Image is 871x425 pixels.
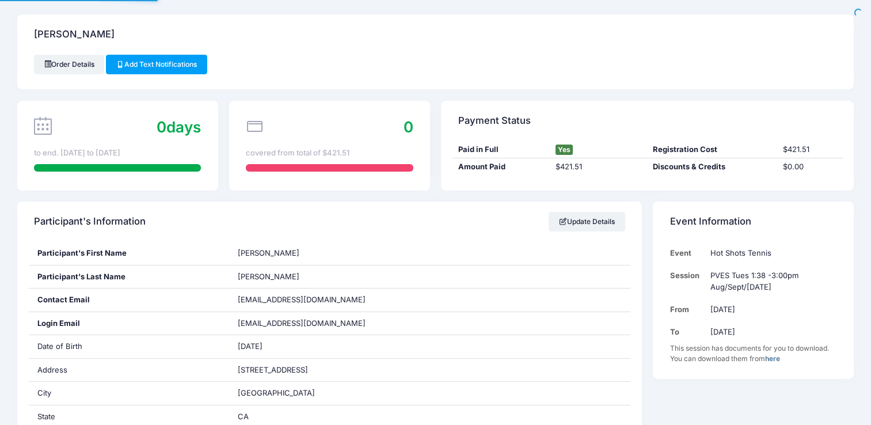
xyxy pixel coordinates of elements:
span: [STREET_ADDRESS] [238,365,308,374]
td: [DATE] [705,298,836,321]
div: $421.51 [778,144,843,155]
td: Session [670,264,705,298]
div: Date of Birth [29,335,230,358]
td: Hot Shots Tennis [705,242,836,264]
td: From [670,298,705,321]
td: To [670,321,705,343]
td: [DATE] [705,321,836,343]
div: Participant's First Name [29,242,230,265]
h4: Payment Status [458,104,531,137]
div: City [29,382,230,405]
div: Address [29,359,230,382]
a: Order Details [34,55,104,74]
td: PVES Tues 1:38 -3:00pm Aug/Sept/[DATE] [705,264,836,298]
span: CA [238,412,249,421]
div: $421.51 [550,161,647,173]
span: Yes [556,145,573,155]
span: [EMAIL_ADDRESS][DOMAIN_NAME] [238,295,366,304]
span: 0 [404,118,413,136]
div: covered from total of $421.51 [246,147,413,159]
h4: Participant's Information [34,206,146,238]
div: Amount Paid [452,161,550,173]
td: Event [670,242,705,264]
a: Add Text Notifications [106,55,207,74]
div: days [157,116,201,138]
h4: [PERSON_NAME] [34,18,115,51]
div: Contact Email [29,289,230,312]
div: Discounts & Credits [648,161,778,173]
span: [DATE] [238,341,263,351]
a: Update Details [549,212,625,232]
span: 0 [157,118,166,136]
span: [PERSON_NAME] [238,272,299,281]
div: Paid in Full [452,144,550,155]
span: [GEOGRAPHIC_DATA] [238,388,315,397]
span: [PERSON_NAME] [238,248,299,257]
div: Registration Cost [648,144,778,155]
div: Participant's Last Name [29,265,230,289]
h4: Event Information [670,206,751,238]
div: This session has documents for you to download. You can download them from [670,343,837,364]
div: Login Email [29,312,230,335]
div: $0.00 [778,161,843,173]
div: to end. [DATE] to [DATE] [34,147,201,159]
span: [EMAIL_ADDRESS][DOMAIN_NAME] [238,318,382,329]
a: here [765,354,780,363]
